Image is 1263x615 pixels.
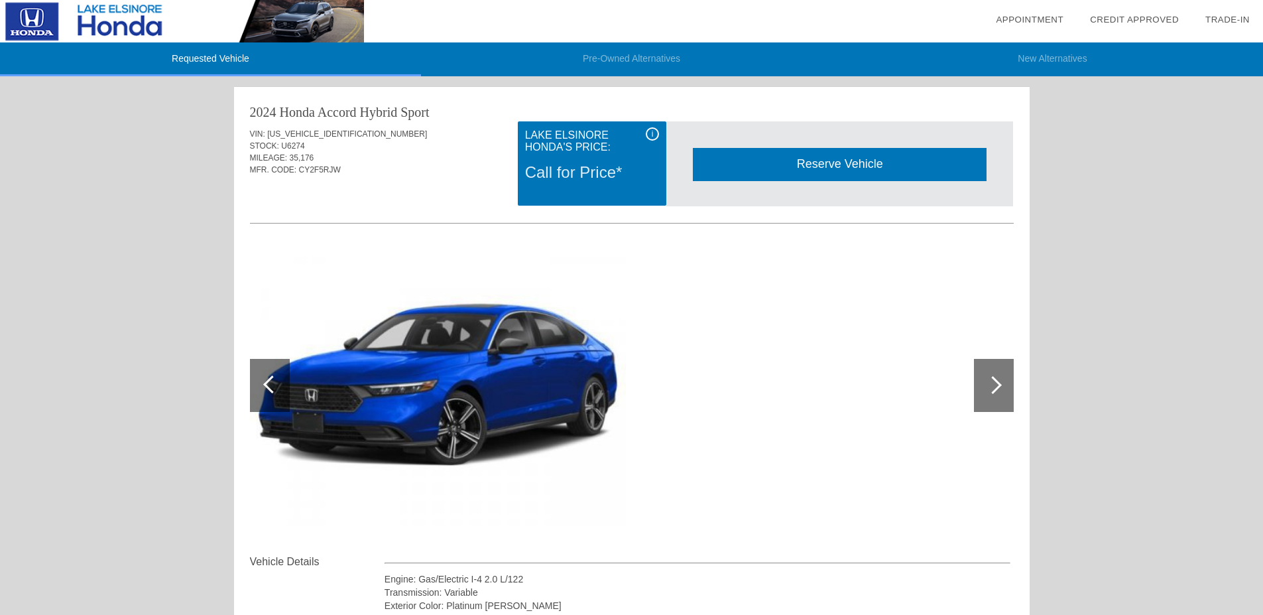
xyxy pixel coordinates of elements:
div: Transmission: Variable [385,586,1011,599]
li: New Alternatives [842,42,1263,76]
div: Sport [400,103,429,121]
span: U6274 [281,141,304,151]
a: Trade-In [1205,15,1250,25]
div: Engine: Gas/Electric I-4 2.0 L/122 [385,573,1011,586]
span: STOCK: [250,141,279,151]
span: VIN: [250,129,265,139]
div: Lake Elsinore Honda's Price: [525,127,659,155]
span: MFR. CODE: [250,165,297,174]
li: Pre-Owned Alternatives [421,42,842,76]
div: 2024 Honda Accord Hybrid [250,103,398,121]
span: MILEAGE: [250,153,288,163]
div: Exterior Color: Platinum [PERSON_NAME] [385,599,1011,612]
div: Vehicle Details [250,554,385,570]
span: i [652,129,654,139]
span: CY2F5RJW [299,165,341,174]
div: Call for Price* [525,155,659,190]
img: image.aspx [250,245,626,526]
span: 35,176 [290,153,314,163]
span: [US_VEHICLE_IDENTIFICATION_NUMBER] [267,129,427,139]
div: Reserve Vehicle [693,148,987,180]
a: Credit Approved [1090,15,1179,25]
div: Quoted on [DATE] 4:01:30 PM [250,184,1014,205]
a: Appointment [996,15,1063,25]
